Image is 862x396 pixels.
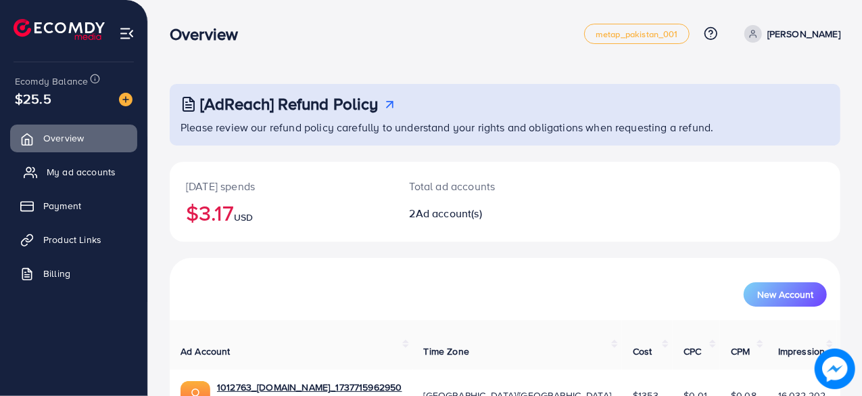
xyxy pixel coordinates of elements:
[410,178,545,194] p: Total ad accounts
[10,125,137,152] a: Overview
[186,178,377,194] p: [DATE] spends
[416,206,482,221] span: Ad account(s)
[757,290,813,299] span: New Account
[10,192,137,219] a: Payment
[731,345,750,358] span: CPM
[186,200,377,225] h2: $3.17
[10,260,137,287] a: Billing
[633,345,652,358] span: Cost
[43,199,81,213] span: Payment
[744,282,827,307] button: New Account
[43,131,84,145] span: Overview
[584,24,690,44] a: metap_pakistan_001
[119,93,133,106] img: image
[170,24,249,44] h3: Overview
[15,74,88,88] span: Ecomdy Balance
[10,226,137,253] a: Product Links
[815,349,855,389] img: image
[684,345,701,358] span: CPC
[10,158,137,185] a: My ad accounts
[596,30,678,39] span: metap_pakistan_001
[424,345,469,358] span: Time Zone
[15,89,51,108] span: $25.5
[217,380,402,394] a: 1012763_[DOMAIN_NAME]_1737715962950
[14,19,105,40] img: logo
[234,211,253,224] span: USD
[739,25,840,43] a: [PERSON_NAME]
[767,26,840,42] p: [PERSON_NAME]
[181,345,231,358] span: Ad Account
[200,94,379,114] h3: [AdReach] Refund Policy
[47,165,116,179] span: My ad accounts
[43,233,101,246] span: Product Links
[778,345,825,358] span: Impression
[119,26,135,41] img: menu
[181,119,832,135] p: Please review our refund policy carefully to understand your rights and obligations when requesti...
[43,267,70,280] span: Billing
[410,207,545,220] h2: 2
